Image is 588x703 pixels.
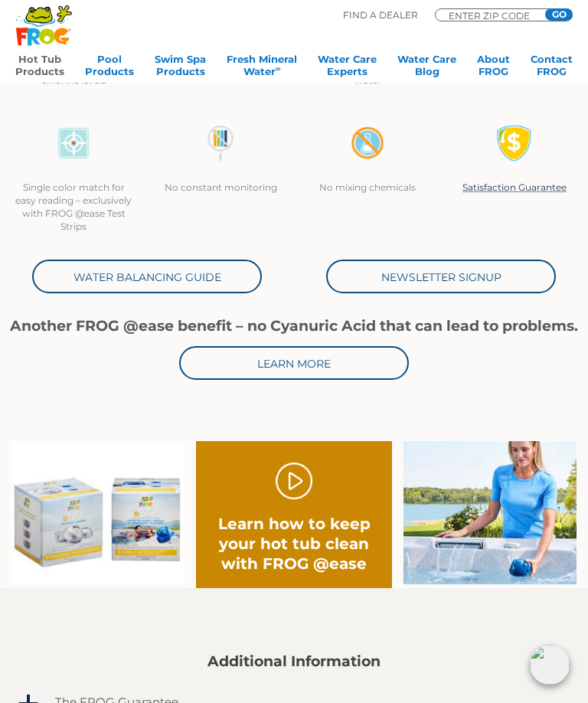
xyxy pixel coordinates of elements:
[15,181,132,233] p: Single color match for easy reading – exclusively with FROG @ease Test Strips
[462,181,567,193] a: Satisfaction Guarantee
[343,8,418,22] p: Find A Dealer
[349,125,386,162] img: no-mixing1
[276,463,312,499] a: Play Video
[276,64,281,73] sup: ∞
[326,260,556,293] a: Newsletter Signup
[11,441,185,584] img: Ease Packaging
[15,653,573,670] h2: Additional Information
[202,125,239,162] img: no-constant-monitoring1
[496,125,533,162] img: Satisfaction Guarantee Icon
[447,11,539,19] input: Zip Code Form
[477,53,510,83] a: AboutFROG
[216,514,373,574] h2: Learn how to keep your hot tub clean with FROG @ease
[32,260,262,293] a: Water Balancing Guide
[162,181,279,194] p: No constant monitoring
[227,53,297,83] a: Fresh MineralWater∞
[531,53,573,83] a: ContactFROG
[155,53,206,83] a: Swim SpaProducts
[545,8,573,21] input: GO
[318,53,377,83] a: Water CareExperts
[85,53,134,83] a: PoolProducts
[179,346,409,380] a: Learn More
[309,181,426,194] p: No mixing chemicals
[403,441,577,584] img: fpo-flippin-frog-2
[55,125,92,162] img: icon-atease-color-match
[15,53,64,83] a: Hot TubProducts
[397,53,456,83] a: Water CareBlog
[530,645,570,685] img: openIcon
